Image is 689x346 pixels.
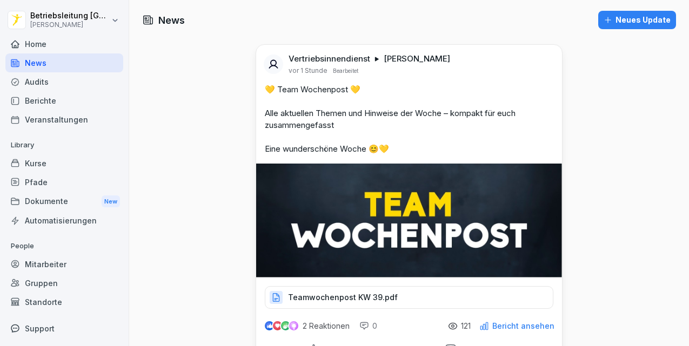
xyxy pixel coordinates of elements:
[273,322,282,330] img: love
[5,238,123,255] p: People
[359,321,377,331] div: 0
[281,321,290,330] img: celebrate
[5,154,123,173] a: Kurse
[289,53,370,64] p: Vertriebsinnendienst
[265,295,553,306] a: Teamwochenpost KW 39.pdf
[598,11,676,29] button: Neues Update
[256,164,562,277] img: ewtvqk6a823d2k4h6wk8o3kf.png
[5,173,123,192] a: Pfade
[5,53,123,72] a: News
[461,322,471,330] p: 121
[5,293,123,311] a: Standorte
[288,292,398,303] p: Teamwochenpost KW 39.pdf
[492,322,554,330] p: Bericht ansehen
[5,35,123,53] a: Home
[333,66,358,75] p: Bearbeitet
[30,21,109,29] p: [PERSON_NAME]
[265,322,274,330] img: like
[303,322,350,330] p: 2 Reaktionen
[5,192,123,212] a: DokumenteNew
[5,110,123,129] a: Veranstaltungen
[5,255,123,274] a: Mitarbeiter
[5,211,123,230] a: Automatisierungen
[265,84,553,155] p: 💛 Team Wochenpost 💛 Alle aktuellen Themen und Hinweise der Woche – kompakt für euch zusammengefas...
[289,66,327,75] p: vor 1 Stunde
[5,137,123,154] p: Library
[5,91,123,110] a: Berichte
[5,72,123,91] a: Audits
[5,274,123,293] a: Gruppen
[158,13,185,28] h1: News
[30,11,109,21] p: Betriebsleitung [GEOGRAPHIC_DATA]
[289,321,298,331] img: inspiring
[384,53,450,64] p: [PERSON_NAME]
[102,195,120,208] div: New
[604,14,671,26] div: Neues Update
[5,192,123,212] div: Dokumente
[5,319,123,338] div: Support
